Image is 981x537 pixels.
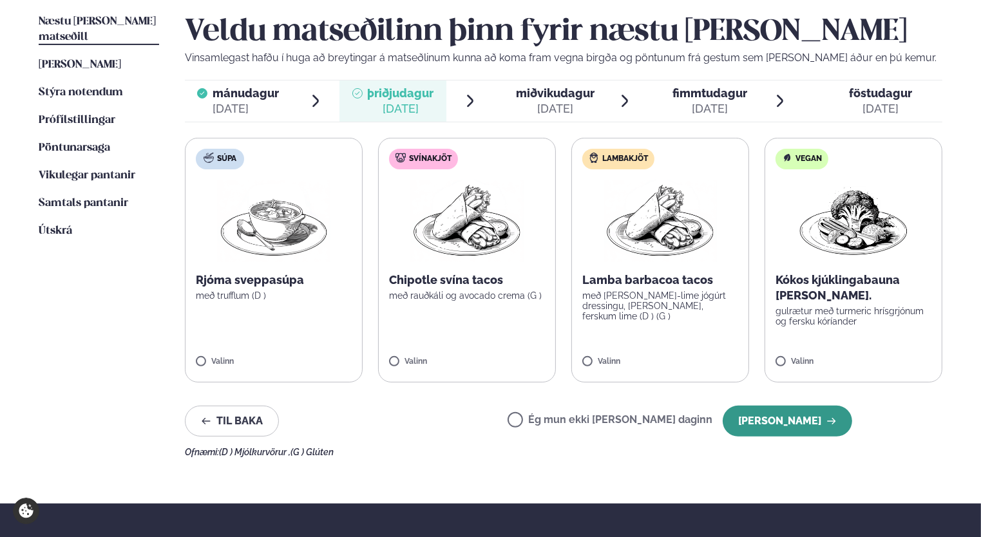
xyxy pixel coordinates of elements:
[850,101,913,117] div: [DATE]
[217,154,236,164] span: Súpa
[516,101,595,117] div: [DATE]
[776,272,931,303] p: Kókos kjúklingabauna [PERSON_NAME].
[797,180,910,262] img: Vegan.png
[516,86,595,100] span: miðvikudagur
[185,447,942,457] div: Ofnæmi:
[39,87,123,98] span: Stýra notendum
[589,153,599,163] img: Lamb.svg
[185,14,942,50] h2: Veldu matseðilinn þinn fyrir næstu [PERSON_NAME]
[673,101,748,117] div: [DATE]
[185,406,279,437] button: Til baka
[204,153,214,163] img: soup.svg
[39,225,72,236] span: Útskrá
[39,168,135,184] a: Vikulegar pantanir
[13,498,39,524] a: Cookie settings
[196,272,352,288] p: Rjóma sveppasúpa
[368,101,434,117] div: [DATE]
[290,447,334,457] span: (G ) Glúten
[213,86,279,100] span: mánudagur
[410,180,524,262] img: Wraps.png
[39,57,121,73] a: [PERSON_NAME]
[389,290,545,301] p: með rauðkáli og avocado crema (G )
[368,86,434,100] span: þriðjudagur
[39,140,110,156] a: Pöntunarsaga
[213,101,279,117] div: [DATE]
[604,180,717,262] img: Wraps.png
[39,113,115,128] a: Prófílstillingar
[39,16,156,42] span: Næstu [PERSON_NAME] matseðill
[39,196,128,211] a: Samtals pantanir
[39,59,121,70] span: [PERSON_NAME]
[185,50,942,66] p: Vinsamlegast hafðu í huga að breytingar á matseðlinum kunna að koma fram vegna birgða og pöntunum...
[196,290,352,301] p: með trufflum (D )
[39,198,128,209] span: Samtals pantanir
[795,154,822,164] span: Vegan
[850,86,913,100] span: föstudagur
[582,290,738,321] p: með [PERSON_NAME]-lime jógúrt dressingu, [PERSON_NAME], ferskum lime (D ) (G )
[723,406,852,437] button: [PERSON_NAME]
[39,14,159,45] a: Næstu [PERSON_NAME] matseðill
[409,154,452,164] span: Svínakjöt
[39,170,135,181] span: Vikulegar pantanir
[602,154,648,164] span: Lambakjöt
[39,115,115,126] span: Prófílstillingar
[39,142,110,153] span: Pöntunarsaga
[389,272,545,288] p: Chipotle svína tacos
[219,447,290,457] span: (D ) Mjólkurvörur ,
[582,272,738,288] p: Lamba barbacoa tacos
[39,85,123,100] a: Stýra notendum
[673,86,748,100] span: fimmtudagur
[776,306,931,326] p: gulrætur með turmeric hrísgrjónum og fersku kóríander
[782,153,792,163] img: Vegan.svg
[39,223,72,239] a: Útskrá
[217,180,330,262] img: Soup.png
[395,153,406,163] img: pork.svg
